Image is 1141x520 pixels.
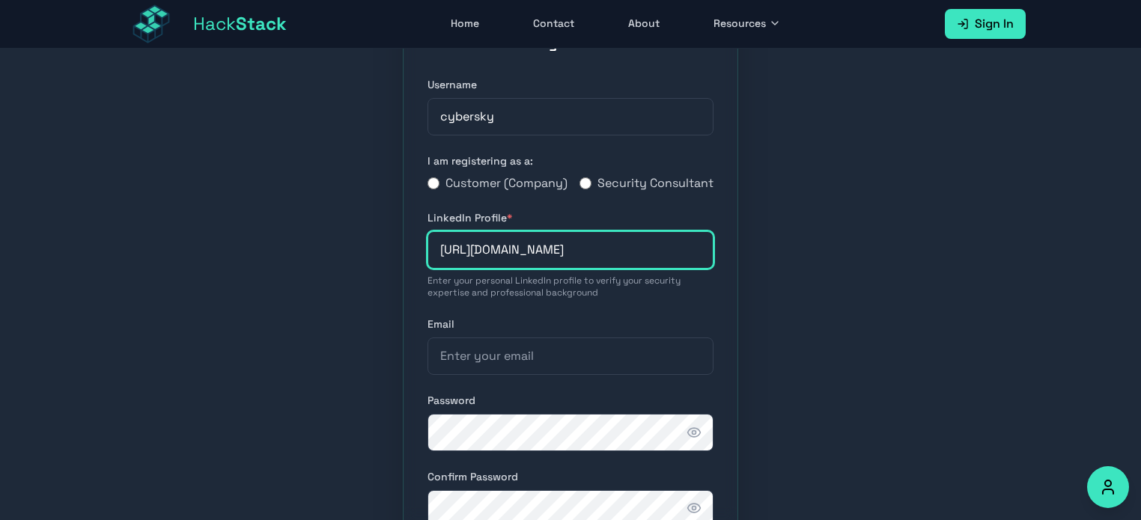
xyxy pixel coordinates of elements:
button: Accessibility Options [1087,466,1129,508]
input: Enter your email [428,337,713,375]
a: Contact [524,10,583,38]
label: I am registering as a: [428,153,713,168]
label: Confirm Password [428,469,713,484]
span: Security Consultant [597,174,713,192]
span: Customer (Company) [445,174,568,192]
a: About [619,10,669,38]
label: LinkedIn Profile [428,210,713,225]
span: Hack [193,12,287,36]
a: Sign In [945,9,1026,39]
span: Stack [236,12,287,35]
div: Enter your personal LinkedIn profile to verify your security expertise and professional background [428,275,713,299]
input: Choose a username [428,98,713,135]
input: Customer (Company) [428,177,439,189]
input: https://linkedin.com/in/your-profile or https://linkedin.com/company/your-company [428,231,713,269]
span: Resources [713,16,766,31]
input: Security Consultant [579,177,591,189]
span: Sign In [975,15,1014,33]
button: Resources [705,10,790,38]
label: Username [428,77,713,92]
label: Password [428,393,713,408]
label: Email [428,316,713,331]
a: Home [442,10,488,38]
